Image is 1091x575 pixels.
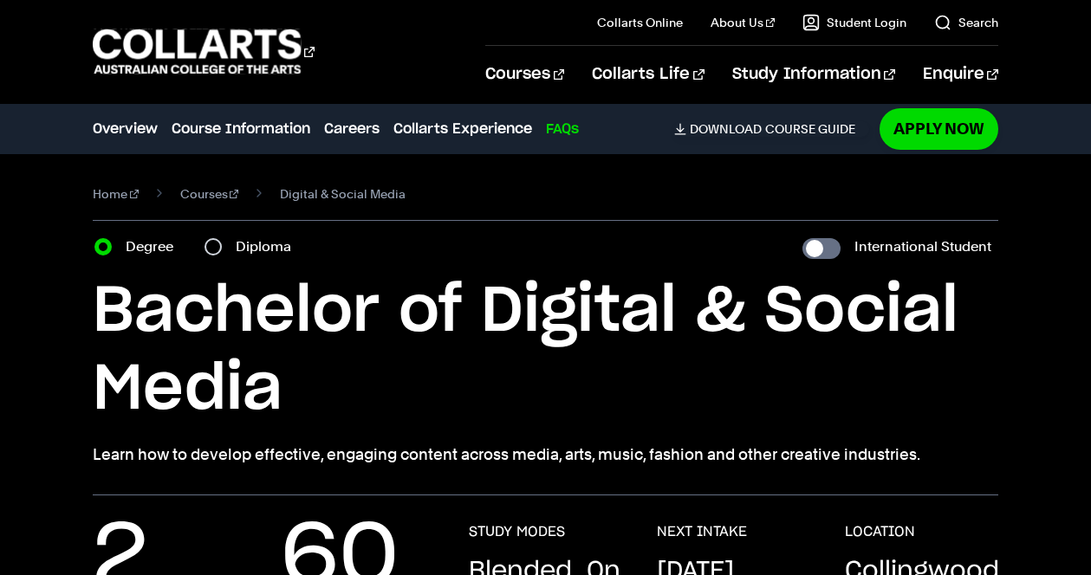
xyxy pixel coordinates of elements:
[93,273,998,429] h1: Bachelor of Digital & Social Media
[126,235,184,259] label: Degree
[93,27,315,76] div: Go to homepage
[880,108,998,149] a: Apply Now
[172,119,310,139] a: Course Information
[180,182,239,206] a: Courses
[469,523,565,540] h3: STUDY MODES
[854,235,991,259] label: International Student
[93,119,158,139] a: Overview
[93,443,998,467] p: Learn how to develop effective, engaging content across media, arts, music, fashion and other cre...
[690,121,762,137] span: Download
[236,235,302,259] label: Diploma
[934,14,998,31] a: Search
[485,46,564,103] a: Courses
[923,46,998,103] a: Enquire
[592,46,704,103] a: Collarts Life
[324,119,380,139] a: Careers
[546,119,579,139] a: FAQs
[93,182,139,206] a: Home
[845,523,915,540] h3: LOCATION
[674,121,869,137] a: DownloadCourse Guide
[393,119,532,139] a: Collarts Experience
[732,46,895,103] a: Study Information
[597,14,683,31] a: Collarts Online
[711,14,775,31] a: About Us
[280,182,406,206] span: Digital & Social Media
[657,523,747,540] h3: NEXT INTAKE
[802,14,906,31] a: Student Login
